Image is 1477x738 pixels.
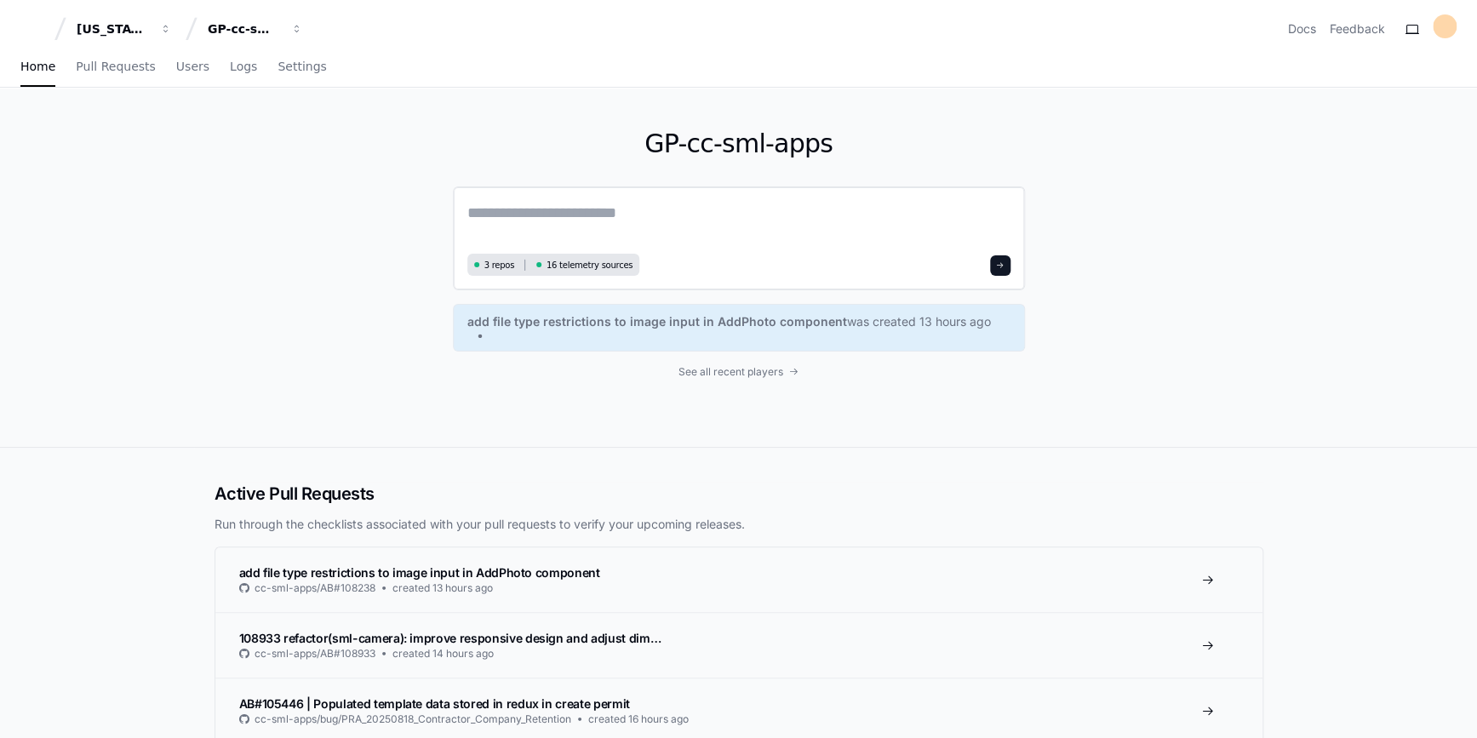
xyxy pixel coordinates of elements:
button: [US_STATE] Pacific [70,14,179,44]
span: See all recent players [678,365,783,379]
a: See all recent players [453,365,1025,379]
span: 16 telemetry sources [547,259,633,272]
a: add file type restrictions to image input in AddPhoto componentwas created 13 hours ago [467,313,1010,342]
div: [US_STATE] Pacific [77,20,150,37]
span: 3 repos [484,259,515,272]
a: Pull Requests [76,48,155,87]
span: created 13 hours ago [392,581,493,595]
span: Logs [230,61,257,72]
a: Logs [230,48,257,87]
a: Users [176,48,209,87]
span: add file type restrictions to image input in AddPhoto component [467,313,847,330]
span: created 16 hours ago [588,712,689,726]
button: Feedback [1330,20,1385,37]
span: Pull Requests [76,61,155,72]
a: Docs [1288,20,1316,37]
span: was created 13 hours ago [847,313,991,330]
h1: GP-cc-sml-apps [453,129,1025,159]
p: Run through the checklists associated with your pull requests to verify your upcoming releases. [215,516,1263,533]
button: GP-cc-sml-apps [201,14,310,44]
span: cc-sml-apps/AB#108238 [255,581,375,595]
span: cc-sml-apps/bug/PRA_20250818_Contractor_Company_Retention [255,712,571,726]
h2: Active Pull Requests [215,482,1263,506]
span: Settings [278,61,326,72]
a: Settings [278,48,326,87]
a: 108933 refactor(sml-camera): improve responsive design and adjust dim…cc-sml-apps/AB#108933create... [215,612,1262,678]
span: Users [176,61,209,72]
span: AB#105446 | Populated template data stored in redux in create permit [239,696,630,711]
div: GP-cc-sml-apps [208,20,281,37]
span: Home [20,61,55,72]
span: cc-sml-apps/AB#108933 [255,647,375,661]
span: add file type restrictions to image input in AddPhoto component [239,565,600,580]
span: 108933 refactor(sml-camera): improve responsive design and adjust dim… [239,631,661,645]
span: created 14 hours ago [392,647,494,661]
a: Home [20,48,55,87]
a: add file type restrictions to image input in AddPhoto componentcc-sml-apps/AB#108238created 13 ho... [215,547,1262,612]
